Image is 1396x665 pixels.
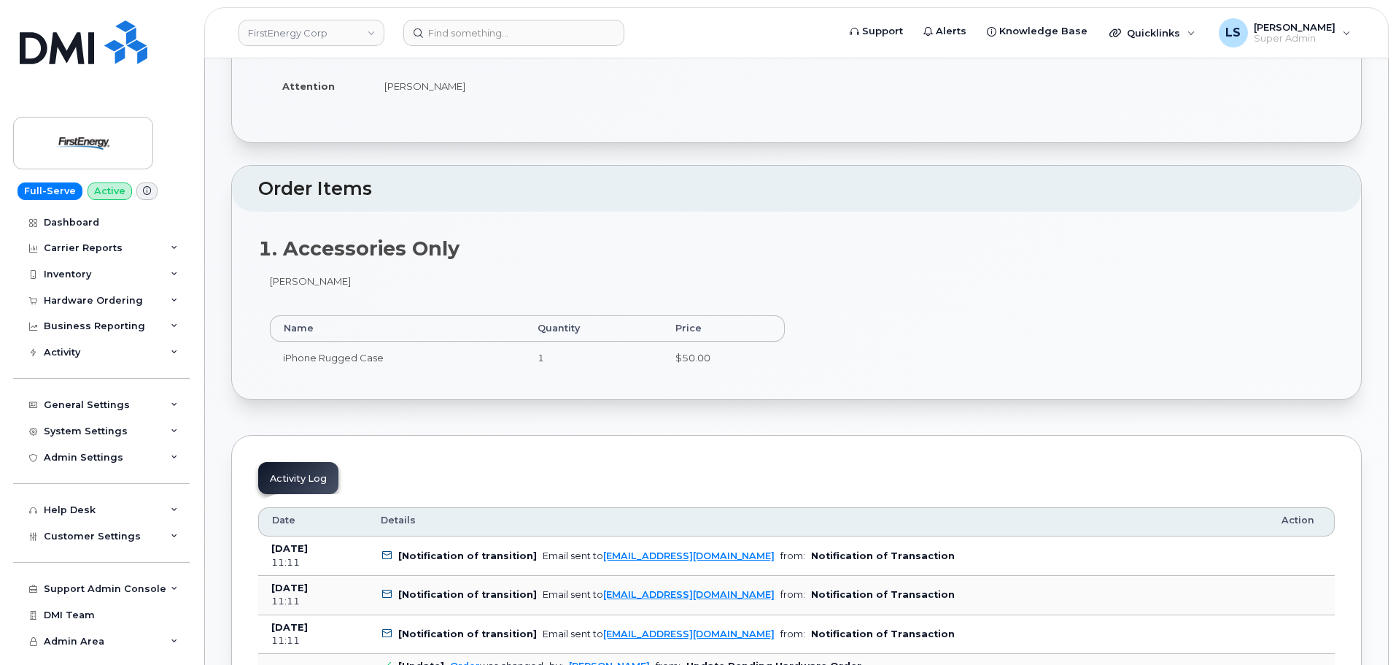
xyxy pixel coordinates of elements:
[1127,27,1180,39] span: Quicklinks
[371,70,786,102] td: [PERSON_NAME]
[258,179,1335,199] h2: Order Items
[271,622,308,633] b: [DATE]
[270,315,524,342] th: Name
[662,342,785,374] td: $50.00
[543,629,775,639] div: Email sent to
[271,543,308,554] b: [DATE]
[780,550,805,561] span: from:
[398,629,537,639] b: [Notification of transition]
[271,595,354,608] div: 11:11
[239,20,384,46] a: FirstEnergy Corp
[524,342,662,374] td: 1
[811,589,955,600] b: Notification of Transaction
[1333,601,1385,654] iframe: Messenger Launcher
[258,237,459,261] strong: 1. Accessories Only
[603,629,775,639] a: [EMAIL_ADDRESS][DOMAIN_NAME]
[999,24,1087,39] span: Knowledge Base
[543,589,775,600] div: Email sent to
[270,342,524,374] td: iPhone Rugged Case
[271,634,354,647] div: 11:11
[780,629,805,639] span: from:
[272,514,295,527] span: Date
[662,315,785,342] th: Price
[603,550,775,561] a: [EMAIL_ADDRESS][DOMAIN_NAME]
[1099,18,1206,47] div: Quicklinks
[811,550,955,561] b: Notification of Transaction
[258,274,796,387] div: [PERSON_NAME]
[381,514,416,527] span: Details
[780,589,805,600] span: from:
[271,556,354,569] div: 11:11
[1254,33,1335,45] span: Super Admin
[862,24,903,39] span: Support
[839,17,913,46] a: Support
[936,24,966,39] span: Alerts
[543,550,775,561] div: Email sent to
[1209,18,1361,47] div: Luke Schroeder
[398,589,537,600] b: [Notification of transition]
[603,589,775,600] a: [EMAIL_ADDRESS][DOMAIN_NAME]
[913,17,977,46] a: Alerts
[1225,24,1241,42] span: LS
[403,20,624,46] input: Find something...
[977,17,1098,46] a: Knowledge Base
[1254,21,1335,33] span: [PERSON_NAME]
[1268,507,1335,537] th: Action
[282,80,335,92] strong: Attention
[398,550,537,561] b: [Notification of transition]
[524,315,662,342] th: Quantity
[811,629,955,639] b: Notification of Transaction
[271,583,308,593] b: [DATE]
